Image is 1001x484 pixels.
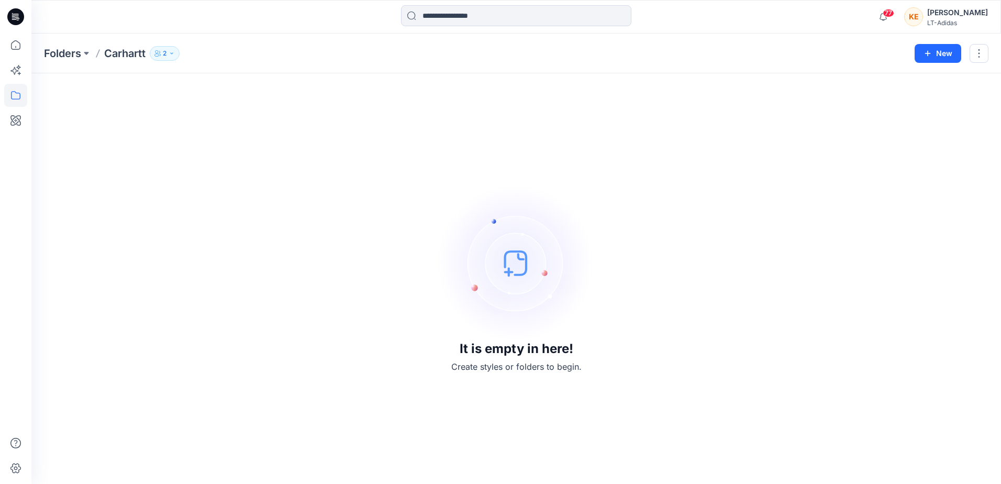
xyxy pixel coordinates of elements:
button: 2 [150,46,180,61]
p: Carhartt [104,46,146,61]
div: LT-Adidas [927,19,988,27]
div: [PERSON_NAME] [927,6,988,19]
div: KE [904,7,923,26]
span: 77 [883,9,894,17]
p: Create styles or folders to begin. [451,360,582,373]
h3: It is empty in here! [460,342,573,356]
button: New [915,44,961,63]
img: empty-state-image.svg [438,184,595,342]
p: 2 [163,48,166,59]
a: Folders [44,46,81,61]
